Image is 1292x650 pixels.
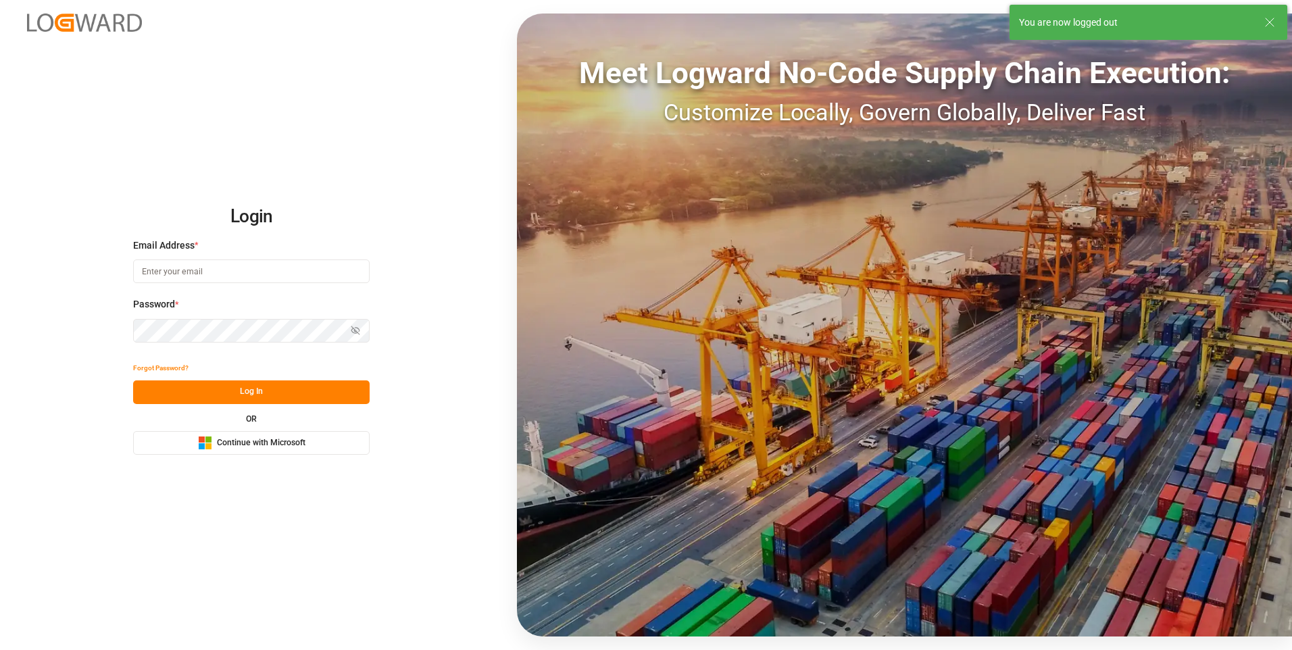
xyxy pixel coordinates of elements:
div: You are now logged out [1019,16,1251,30]
small: OR [246,415,257,423]
button: Log In [133,380,370,404]
button: Forgot Password? [133,357,189,380]
h2: Login [133,195,370,239]
div: Customize Locally, Govern Globally, Deliver Fast [517,95,1292,130]
input: Enter your email [133,259,370,283]
span: Password [133,297,175,311]
div: Meet Logward No-Code Supply Chain Execution: [517,51,1292,95]
img: Logward_new_orange.png [27,14,142,32]
span: Continue with Microsoft [217,437,305,449]
button: Continue with Microsoft [133,431,370,455]
span: Email Address [133,239,195,253]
